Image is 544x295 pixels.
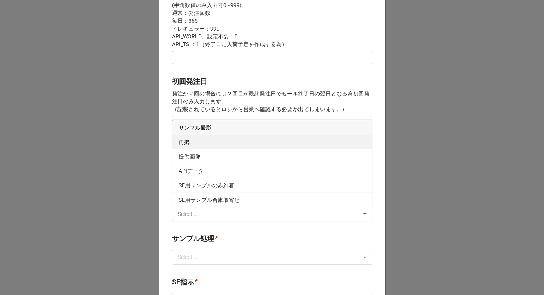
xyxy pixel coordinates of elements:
[179,153,201,160] span: 提供画像
[172,233,214,244] label: サンプル処理
[176,253,210,262] div: Select ...
[179,168,204,174] span: APIデータ
[179,182,234,189] span: SE用サンプルのみ到着
[172,76,207,87] label: 初回発注日
[179,124,211,131] span: サンプル撮影
[172,277,194,288] label: SE指示
[179,197,240,203] span: SE用サンプル倉庫取寄せ
[179,139,190,145] span: 再掲
[172,116,372,129] input: Date
[172,90,372,113] p: 発注が２回の場合には２回目が最終発注日でセール終了日の翌日となる為初回発注日のみ入力します。 （記載されているとロジから営業へ確認する必要が出てしまいます。）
